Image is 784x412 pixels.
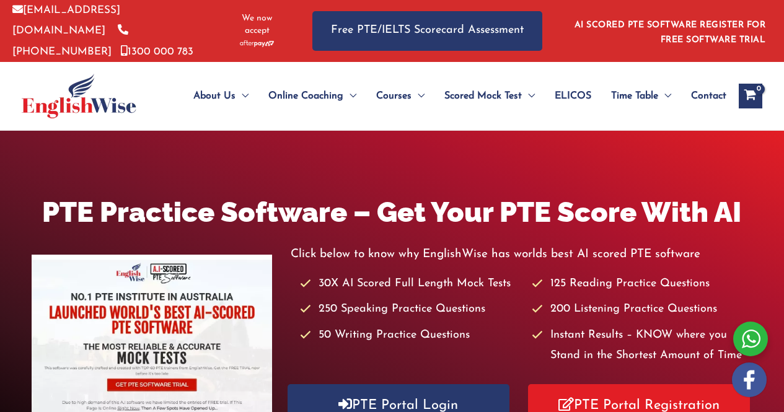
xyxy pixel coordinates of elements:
li: 250 Speaking Practice Questions [300,299,521,320]
span: Menu Toggle [522,74,535,118]
span: Time Table [611,74,658,118]
img: cropped-ew-logo [22,74,136,118]
span: Menu Toggle [236,74,249,118]
a: View Shopping Cart, empty [739,84,762,108]
span: Menu Toggle [412,74,425,118]
a: [PHONE_NUMBER] [12,25,128,56]
a: Contact [681,74,726,118]
img: Afterpay-Logo [240,40,274,47]
a: CoursesMenu Toggle [366,74,434,118]
li: 125 Reading Practice Questions [532,274,752,294]
span: About Us [193,74,236,118]
nav: Site Navigation: Main Menu [164,74,726,118]
aside: Header Widget 1 [567,11,772,51]
span: Menu Toggle [658,74,671,118]
a: About UsMenu Toggle [183,74,258,118]
span: Menu Toggle [343,74,356,118]
a: Free PTE/IELTS Scorecard Assessment [312,11,542,50]
p: Click below to know why EnglishWise has worlds best AI scored PTE software [291,244,753,265]
a: AI SCORED PTE SOFTWARE REGISTER FOR FREE SOFTWARE TRIAL [575,20,766,45]
li: 200 Listening Practice Questions [532,299,752,320]
span: Scored Mock Test [444,74,522,118]
a: 1300 000 783 [121,46,193,57]
span: Contact [691,74,726,118]
img: white-facebook.png [732,362,767,397]
span: ELICOS [555,74,591,118]
a: Scored Mock TestMenu Toggle [434,74,545,118]
li: 50 Writing Practice Questions [300,325,521,346]
a: Online CoachingMenu Toggle [258,74,366,118]
span: Online Coaching [268,74,343,118]
a: Time TableMenu Toggle [601,74,681,118]
span: We now accept [232,12,281,37]
a: [EMAIL_ADDRESS][DOMAIN_NAME] [12,5,120,36]
li: 30X AI Scored Full Length Mock Tests [300,274,521,294]
span: Courses [376,74,412,118]
h1: PTE Practice Software – Get Your PTE Score With AI [32,193,753,232]
a: ELICOS [545,74,601,118]
li: Instant Results – KNOW where you Stand in the Shortest Amount of Time [532,325,752,367]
